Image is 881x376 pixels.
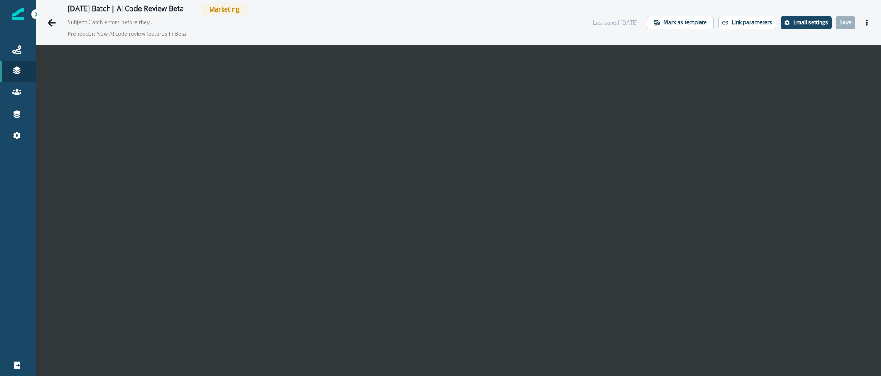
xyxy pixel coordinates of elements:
[68,15,157,26] p: Subject: Catch errors before they hit production
[202,4,247,15] span: Marketing
[781,16,832,29] button: Settings
[593,19,638,27] div: Last saved [DATE]
[793,19,828,25] p: Email settings
[860,16,874,29] button: Actions
[68,26,290,41] p: Preheader: New AI code review features in Beta.
[732,19,772,25] p: Link parameters
[43,14,61,32] button: Go back
[12,8,24,20] img: Inflection
[68,4,184,14] div: [DATE] Batch| AI Code Review Beta
[663,19,707,25] p: Mark as template
[718,16,776,29] button: Link parameters
[836,16,855,29] button: Save
[647,16,714,29] button: Mark as template
[840,19,852,25] p: Save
